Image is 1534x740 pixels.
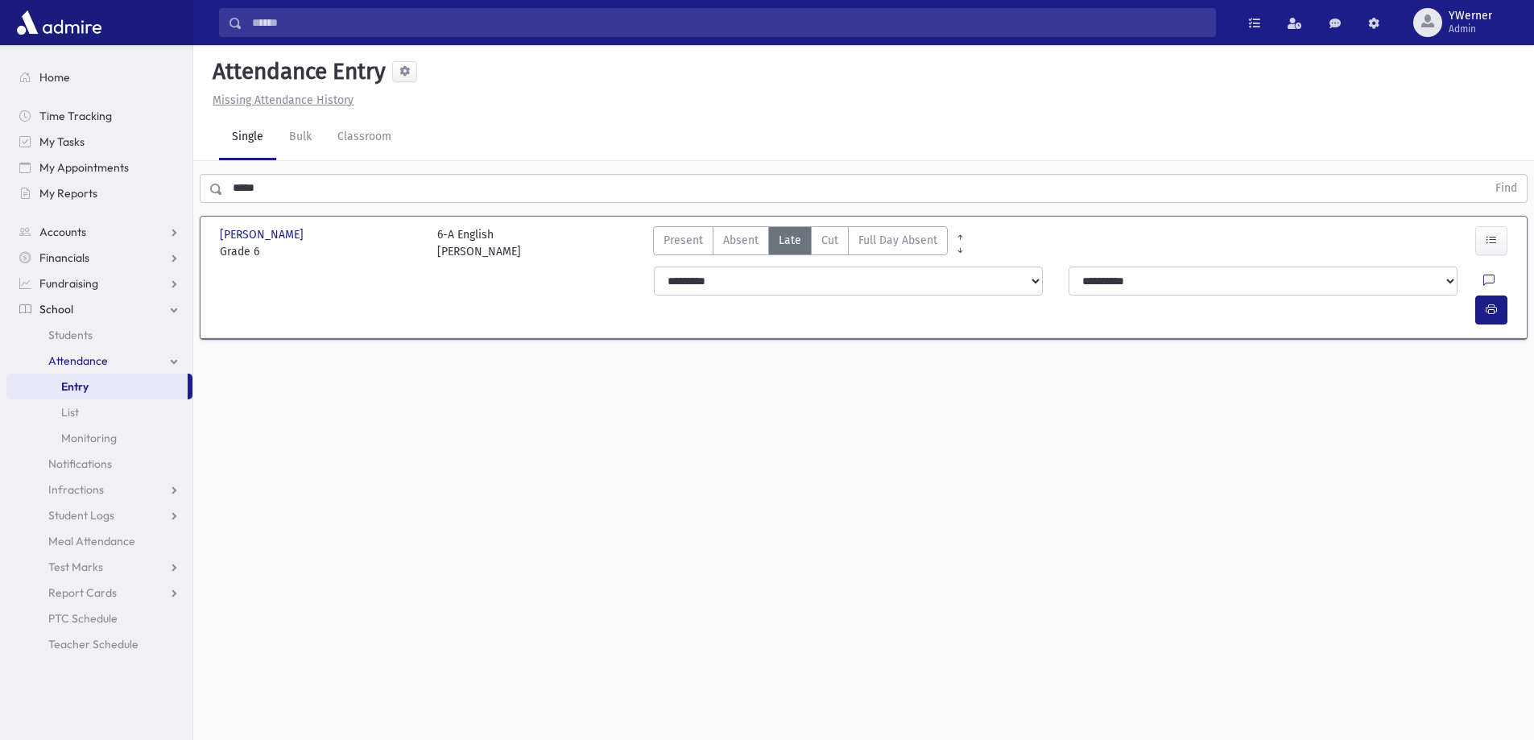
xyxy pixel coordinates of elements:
[6,631,192,657] a: Teacher Schedule
[664,232,703,249] span: Present
[48,585,117,600] span: Report Cards
[6,245,192,271] a: Financials
[6,502,192,528] a: Student Logs
[206,58,386,85] h5: Attendance Entry
[220,243,421,260] span: Grade 6
[39,302,73,316] span: School
[6,103,192,129] a: Time Tracking
[723,232,759,249] span: Absent
[61,379,89,394] span: Entry
[1449,23,1492,35] span: Admin
[219,115,276,160] a: Single
[6,219,192,245] a: Accounts
[220,226,307,243] span: [PERSON_NAME]
[6,296,192,322] a: School
[6,528,192,554] a: Meal Attendance
[6,554,192,580] a: Test Marks
[6,129,192,155] a: My Tasks
[6,348,192,374] a: Attendance
[325,115,404,160] a: Classroom
[39,134,85,149] span: My Tasks
[1449,10,1492,23] span: YWerner
[48,534,135,548] span: Meal Attendance
[437,226,521,260] div: 6-A English [PERSON_NAME]
[6,451,192,477] a: Notifications
[39,250,89,265] span: Financials
[48,482,104,497] span: Infractions
[48,560,103,574] span: Test Marks
[6,580,192,606] a: Report Cards
[6,271,192,296] a: Fundraising
[48,457,112,471] span: Notifications
[39,109,112,123] span: Time Tracking
[39,276,98,291] span: Fundraising
[39,160,129,175] span: My Appointments
[6,399,192,425] a: List
[39,70,70,85] span: Home
[6,64,192,90] a: Home
[6,180,192,206] a: My Reports
[13,6,105,39] img: AdmirePro
[276,115,325,160] a: Bulk
[821,232,838,249] span: Cut
[48,328,93,342] span: Students
[39,225,86,239] span: Accounts
[6,425,192,451] a: Monitoring
[213,93,354,107] u: Missing Attendance History
[48,353,108,368] span: Attendance
[779,232,801,249] span: Late
[6,606,192,631] a: PTC Schedule
[6,322,192,348] a: Students
[39,186,97,201] span: My Reports
[206,93,354,107] a: Missing Attendance History
[1486,175,1527,202] button: Find
[48,611,118,626] span: PTC Schedule
[242,8,1215,37] input: Search
[6,155,192,180] a: My Appointments
[653,226,948,260] div: AttTypes
[6,477,192,502] a: Infractions
[6,374,188,399] a: Entry
[858,232,937,249] span: Full Day Absent
[48,637,139,651] span: Teacher Schedule
[61,431,117,445] span: Monitoring
[61,405,79,420] span: List
[48,508,114,523] span: Student Logs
